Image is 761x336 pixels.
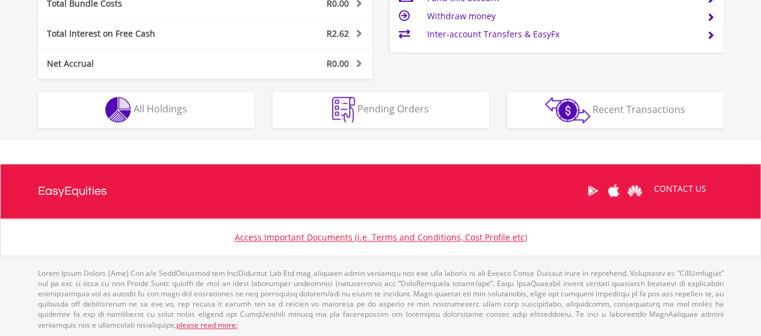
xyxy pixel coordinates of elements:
[235,231,527,243] a: Access Important Documents (i.e. Terms and Conditions, Cost Profile etc)
[624,172,645,209] a: Huawei
[38,28,233,40] div: Total Interest on Free Cash
[273,92,489,128] button: Pending Orders
[38,268,724,330] p: Lorem Ipsum Dolors (Ame) Con a/e SeddOeiusmod tem InciDiduntut Lab Etd mag aliquaen admin veniamq...
[332,97,355,123] img: pending_instructions-wht.png
[427,25,697,43] td: Inter-account Transfers & EasyFx
[545,97,590,123] img: transactions-zar-wht.png
[134,102,187,115] span: All Holdings
[38,164,107,218] a: EasyEquities
[38,58,233,70] div: Net Accrual
[105,97,131,123] img: holdings-wht.png
[176,320,238,330] a: please read more:
[593,102,685,115] span: Recent Transactions
[327,58,349,69] span: R0.00
[645,172,715,206] a: CONTACT US
[427,7,697,25] td: Withdraw money
[603,172,624,209] a: Apple
[507,92,724,128] button: Recent Transactions
[327,28,349,39] span: R2.62
[38,92,254,128] button: All Holdings
[582,172,603,209] a: Google Play
[357,102,429,115] span: Pending Orders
